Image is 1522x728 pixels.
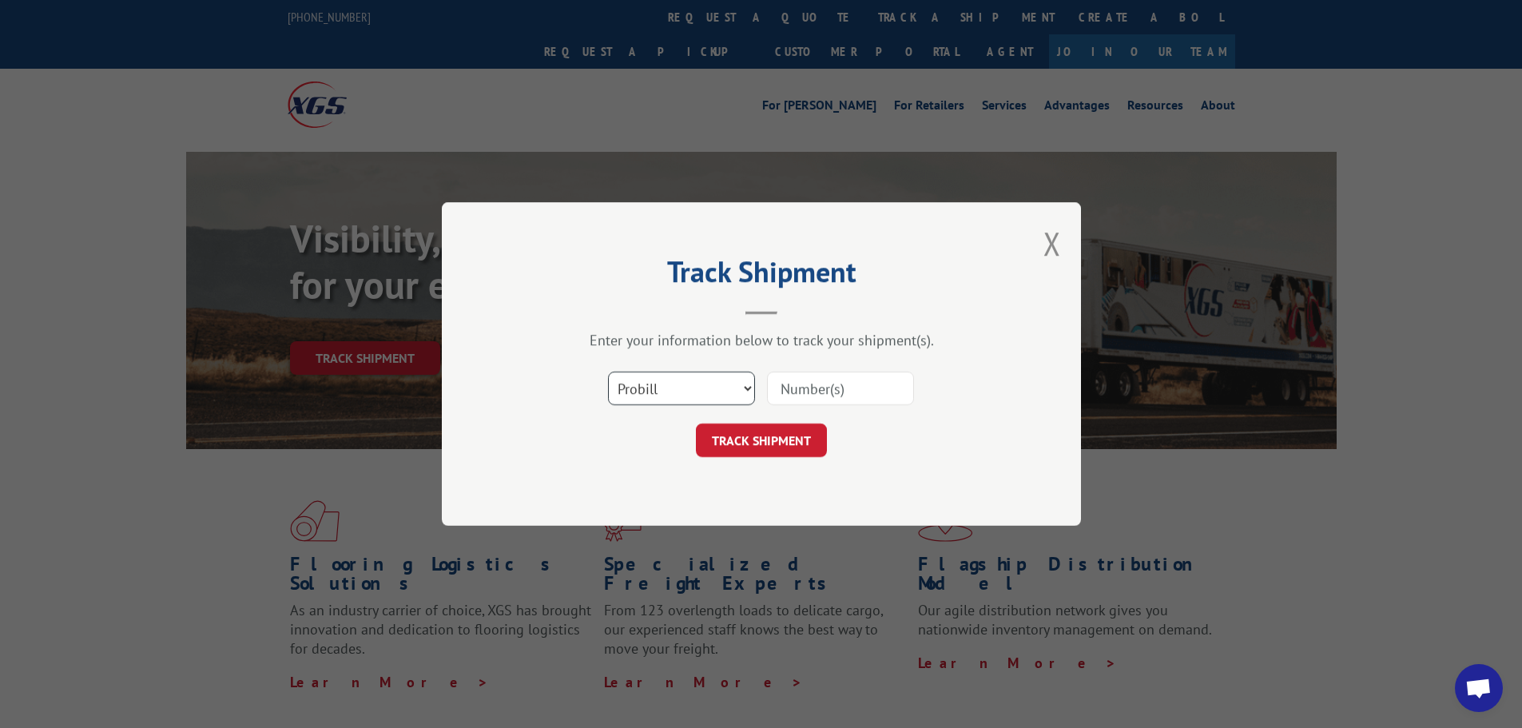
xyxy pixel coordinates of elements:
a: Open chat [1455,664,1503,712]
input: Number(s) [767,372,914,405]
button: Close modal [1043,222,1061,265]
div: Enter your information below to track your shipment(s). [522,331,1001,349]
button: TRACK SHIPMENT [696,424,827,457]
h2: Track Shipment [522,261,1001,291]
